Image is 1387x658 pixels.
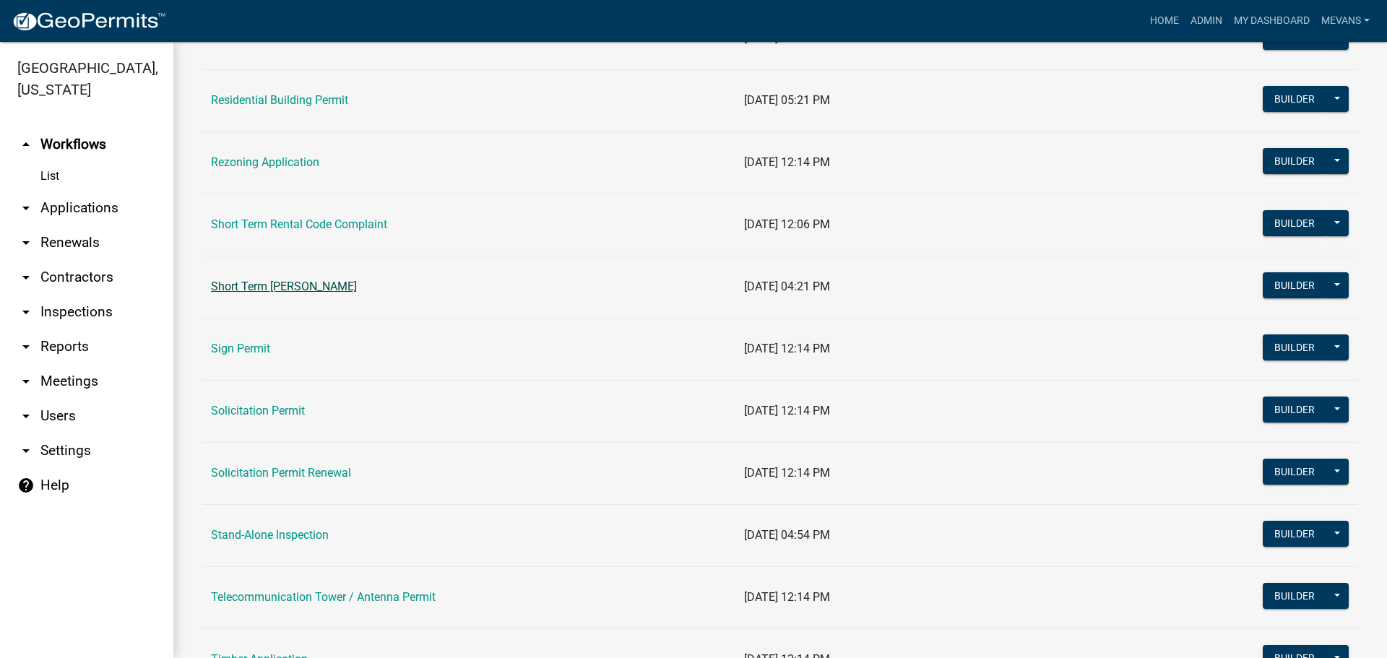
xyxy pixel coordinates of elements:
button: Builder [1263,459,1326,485]
i: arrow_drop_up [17,136,35,153]
a: Residential Building Permit [211,93,348,107]
a: Solicitation Permit Renewal [211,466,351,480]
i: arrow_drop_down [17,407,35,425]
a: Rezoning Application [211,155,319,169]
span: [DATE] 12:14 PM [744,342,830,355]
span: [DATE] 04:21 PM [744,280,830,293]
i: arrow_drop_down [17,234,35,251]
a: Stand-Alone Inspection [211,528,329,542]
button: Builder [1263,148,1326,174]
a: Telecommunication Tower / Antenna Permit [211,590,436,604]
button: Builder [1263,583,1326,609]
a: Solicitation Permit [211,404,305,417]
a: Home [1144,7,1185,35]
a: Short Term Rental Code Complaint [211,217,387,231]
span: [DATE] 05:21 PM [744,93,830,107]
span: [DATE] 04:54 PM [744,528,830,542]
button: Builder [1263,272,1326,298]
span: [DATE] 12:14 PM [744,466,830,480]
button: Builder [1263,86,1326,112]
span: [DATE] 12:06 PM [744,217,830,231]
button: Builder [1263,24,1326,50]
i: arrow_drop_down [17,338,35,355]
span: [DATE] 12:14 PM [744,155,830,169]
button: Builder [1263,397,1326,423]
button: Builder [1263,210,1326,236]
a: Sign Permit [211,342,270,355]
a: My Dashboard [1228,7,1315,35]
i: arrow_drop_down [17,373,35,390]
button: Builder [1263,521,1326,547]
a: Mevans [1315,7,1375,35]
i: arrow_drop_down [17,199,35,217]
i: arrow_drop_down [17,442,35,459]
button: Builder [1263,334,1326,360]
span: [DATE] 12:14 PM [744,404,830,417]
i: help [17,477,35,494]
span: [DATE] 12:14 PM [744,590,830,604]
a: Admin [1185,7,1228,35]
i: arrow_drop_down [17,269,35,286]
a: Short Term [PERSON_NAME] [211,280,357,293]
i: arrow_drop_down [17,303,35,321]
